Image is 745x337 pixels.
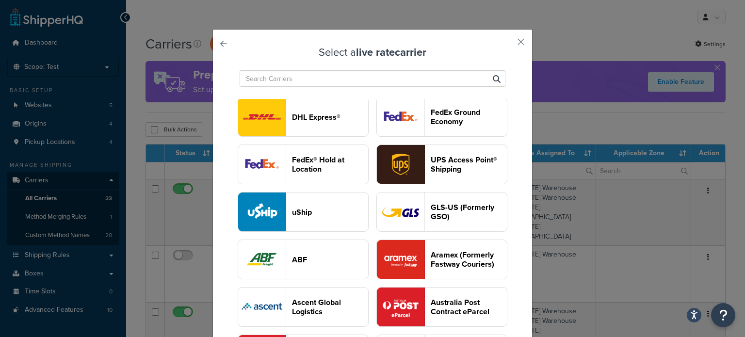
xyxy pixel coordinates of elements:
[238,287,369,327] button: onestopshippingFreight logoAscent Global Logistics
[431,298,507,316] header: Australia Post Contract eParcel
[238,288,286,326] img: onestopshippingFreight logo
[238,97,369,137] button: dhl logoDHL Express®
[292,112,368,122] header: DHL Express®
[356,44,426,60] strong: live rate carrier
[238,145,286,184] img: fedExLocation logo
[292,298,368,316] header: Ascent Global Logistics
[376,240,507,279] button: fastwayv2 logoAramex (Formerly Fastway Couriers)
[238,240,369,279] button: abfFreight logoABF
[377,288,424,326] img: eParcel logo
[711,303,735,327] button: Open Resource Center
[238,144,369,184] button: fedExLocation logoFedEx® Hold at Location
[240,70,505,87] input: Search Carriers
[376,287,507,327] button: eParcel logoAustralia Post Contract eParcel
[376,192,507,232] button: gso logoGLS-US (Formerly GSO)
[376,144,507,184] button: accessPoint logoUPS Access Point® Shipping
[431,203,507,221] header: GLS-US (Formerly GSO)
[237,47,508,58] h3: Select a
[238,192,369,232] button: uShip logouShip
[238,240,286,279] img: abfFreight logo
[292,155,368,174] header: FedEx® Hold at Location
[431,250,507,269] header: Aramex (Formerly Fastway Couriers)
[292,208,368,217] header: uShip
[238,193,286,231] img: uShip logo
[377,97,424,136] img: smartPost logo
[377,145,424,184] img: accessPoint logo
[431,155,507,174] header: UPS Access Point® Shipping
[377,193,424,231] img: gso logo
[376,97,507,137] button: smartPost logoFedEx Ground Economy
[238,97,286,136] img: dhl logo
[377,240,424,279] img: fastwayv2 logo
[292,255,368,264] header: ABF
[431,108,507,126] header: FedEx Ground Economy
